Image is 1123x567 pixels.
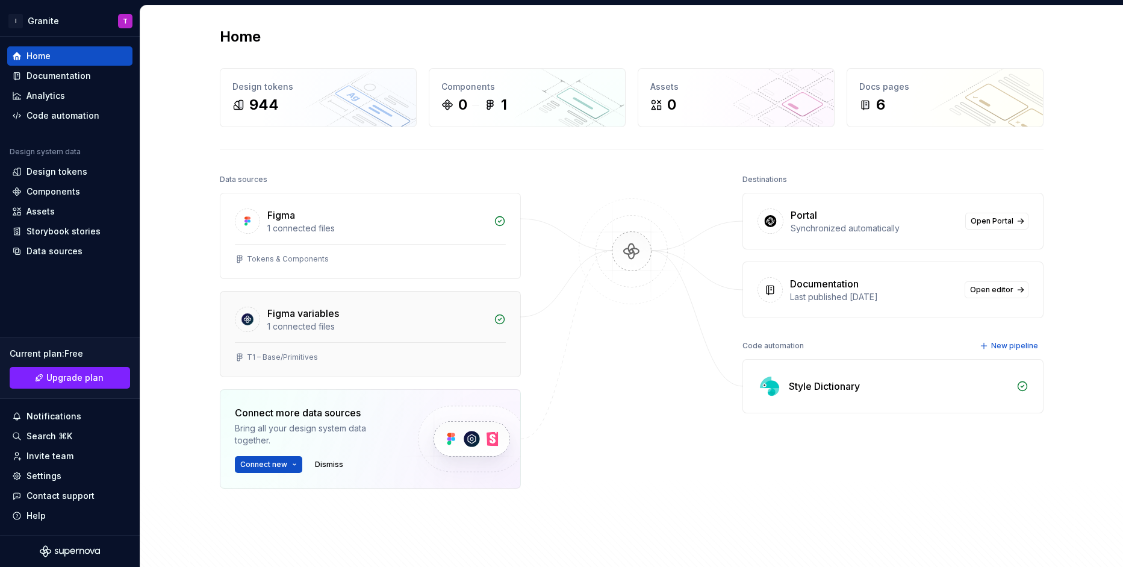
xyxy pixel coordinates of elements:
button: Dismiss [310,456,349,473]
button: Contact support [7,486,132,506]
span: Dismiss [315,460,343,469]
div: Settings [26,470,61,482]
div: 6 [876,95,885,114]
span: New pipeline [991,341,1038,351]
a: Design tokens944 [220,68,417,127]
a: Docs pages6 [847,68,1044,127]
div: Notifications [26,410,81,422]
div: Code automation [26,110,99,122]
div: Style Dictionary [789,379,860,393]
div: T1 – Base/Primitives [247,352,318,362]
a: Documentation [7,66,132,86]
div: Assets [26,205,55,218]
a: Assets [7,202,132,221]
div: Documentation [26,70,91,82]
div: Design system data [10,147,81,157]
a: Invite team [7,446,132,466]
a: Assets0 [638,68,835,127]
a: Upgrade plan [10,367,130,389]
div: Connect more data sources [235,406,397,420]
div: Last published [DATE] [790,291,957,303]
div: Data sources [220,171,267,188]
div: Invite team [26,450,73,462]
div: Assets [650,81,822,93]
a: Open Portal [965,213,1028,230]
div: T [123,16,128,26]
div: Synchronized automatically [791,222,958,234]
div: Design tokens [26,166,87,178]
button: IGraniteT [2,8,137,34]
div: 0 [458,95,467,114]
div: Documentation [790,277,859,291]
a: Components01 [429,68,626,127]
div: Figma [267,208,295,222]
div: 1 [501,95,507,114]
a: Figma variables1 connected filesT1 – Base/Primitives [220,291,521,377]
a: Components [7,182,132,201]
svg: Supernova Logo [40,545,100,557]
div: Portal [791,208,817,222]
div: Storybook stories [26,225,101,237]
a: Settings [7,466,132,486]
a: Home [7,46,132,66]
a: Data sources [7,242,132,261]
div: Components [26,186,80,198]
span: Upgrade plan [46,372,104,384]
div: Design tokens [232,81,404,93]
div: Components [441,81,613,93]
div: Docs pages [859,81,1031,93]
div: Bring all your design system data together. [235,422,397,446]
a: Storybook stories [7,222,132,241]
span: Open Portal [971,216,1013,226]
div: Code automation [742,337,804,354]
a: Code automation [7,106,132,125]
div: Destinations [742,171,787,188]
div: Contact support [26,490,95,502]
button: Help [7,506,132,525]
span: Open editor [970,285,1013,295]
button: Notifications [7,407,132,426]
h2: Home [220,27,261,46]
a: Open editor [965,281,1028,298]
a: Figma1 connected filesTokens & Components [220,193,521,279]
div: Granite [28,15,59,27]
div: 1 connected files [267,321,487,333]
div: 0 [667,95,676,114]
div: Tokens & Components [247,254,329,264]
div: I [8,14,23,28]
a: Design tokens [7,162,132,181]
button: New pipeline [976,337,1044,354]
div: 944 [249,95,279,114]
div: Search ⌘K [26,430,72,442]
div: Data sources [26,245,82,257]
a: Analytics [7,86,132,105]
button: Connect new [235,456,302,473]
div: Current plan : Free [10,348,130,360]
div: Analytics [26,90,65,102]
div: Help [26,510,46,522]
span: Connect new [240,460,287,469]
button: Search ⌘K [7,427,132,446]
div: 1 connected files [267,222,487,234]
div: Home [26,50,51,62]
div: Figma variables [267,306,339,321]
